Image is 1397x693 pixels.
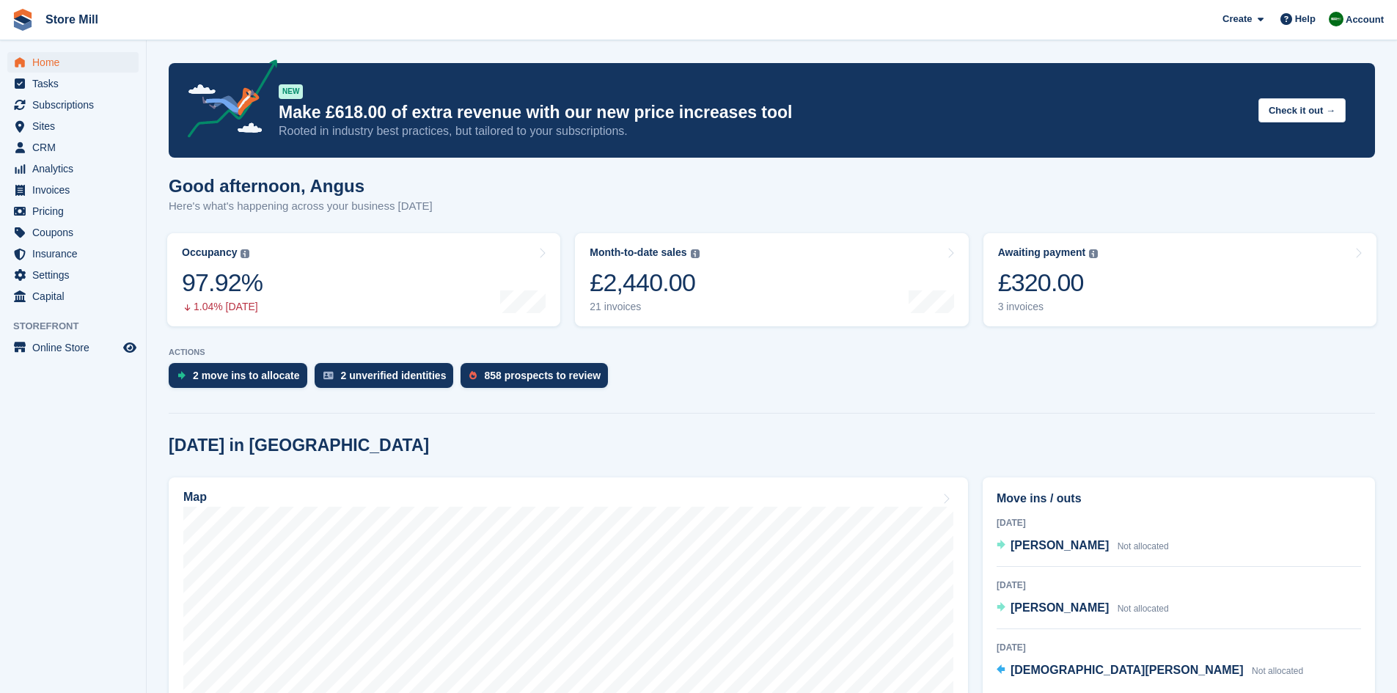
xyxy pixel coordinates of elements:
a: [PERSON_NAME] Not allocated [997,599,1169,618]
img: prospect-51fa495bee0391a8d652442698ab0144808aea92771e9ea1ae160a38d050c398.svg [469,371,477,380]
a: Awaiting payment £320.00 3 invoices [983,233,1376,326]
div: £320.00 [998,268,1099,298]
h2: [DATE] in [GEOGRAPHIC_DATA] [169,436,429,455]
span: Help [1295,12,1316,26]
img: Angus [1329,12,1343,26]
div: [DATE] [997,516,1361,529]
span: [PERSON_NAME] [1011,539,1109,551]
a: Store Mill [40,7,104,32]
div: 3 invoices [998,301,1099,313]
span: Tasks [32,73,120,94]
span: [PERSON_NAME] [1011,601,1109,614]
span: Storefront [13,319,146,334]
h1: Good afternoon, Angus [169,176,433,196]
div: Month-to-date sales [590,246,686,259]
a: menu [7,286,139,307]
span: Settings [32,265,120,285]
a: menu [7,222,139,243]
img: stora-icon-8386f47178a22dfd0bd8f6a31ec36ba5ce8667c1dd55bd0f319d3a0aa187defe.svg [12,9,34,31]
span: Coupons [32,222,120,243]
img: icon-info-grey-7440780725fd019a000dd9b08b2336e03edf1995a4989e88bcd33f0948082b44.svg [241,249,249,258]
button: Check it out → [1258,98,1346,122]
span: Create [1222,12,1252,26]
a: menu [7,180,139,200]
div: 97.92% [182,268,263,298]
img: move_ins_to_allocate_icon-fdf77a2bb77ea45bf5b3d319d69a93e2d87916cf1d5bf7949dd705db3b84f3ca.svg [177,371,186,380]
p: ACTIONS [169,348,1375,357]
div: £2,440.00 [590,268,699,298]
div: Awaiting payment [998,246,1086,259]
div: Occupancy [182,246,237,259]
a: menu [7,201,139,221]
p: Here's what's happening across your business [DATE] [169,198,433,215]
span: Subscriptions [32,95,120,115]
a: [PERSON_NAME] Not allocated [997,537,1169,556]
span: Not allocated [1118,604,1169,614]
a: menu [7,73,139,94]
div: 2 move ins to allocate [193,370,300,381]
a: Occupancy 97.92% 1.04% [DATE] [167,233,560,326]
img: price-adjustments-announcement-icon-8257ccfd72463d97f412b2fc003d46551f7dbcb40ab6d574587a9cd5c0d94... [175,59,278,143]
span: Insurance [32,243,120,264]
a: 2 unverified identities [315,363,461,395]
p: Rooted in industry best practices, but tailored to your subscriptions. [279,123,1247,139]
span: Capital [32,286,120,307]
span: [DEMOGRAPHIC_DATA][PERSON_NAME] [1011,664,1244,676]
a: Preview store [121,339,139,356]
a: menu [7,116,139,136]
a: 2 move ins to allocate [169,363,315,395]
a: [DEMOGRAPHIC_DATA][PERSON_NAME] Not allocated [997,661,1303,681]
a: menu [7,243,139,264]
h2: Map [183,491,207,504]
span: Not allocated [1252,666,1303,676]
div: NEW [279,84,303,99]
a: menu [7,137,139,158]
span: Analytics [32,158,120,179]
span: Home [32,52,120,73]
span: Online Store [32,337,120,358]
div: 21 invoices [590,301,699,313]
span: Account [1346,12,1384,27]
span: CRM [32,137,120,158]
a: Month-to-date sales £2,440.00 21 invoices [575,233,968,326]
a: menu [7,52,139,73]
p: Make £618.00 of extra revenue with our new price increases tool [279,102,1247,123]
div: 2 unverified identities [341,370,447,381]
a: menu [7,265,139,285]
span: Sites [32,116,120,136]
a: menu [7,158,139,179]
div: [DATE] [997,641,1361,654]
span: Not allocated [1118,541,1169,551]
span: Invoices [32,180,120,200]
div: [DATE] [997,579,1361,592]
h2: Move ins / outs [997,490,1361,507]
img: icon-info-grey-7440780725fd019a000dd9b08b2336e03edf1995a4989e88bcd33f0948082b44.svg [1089,249,1098,258]
div: 858 prospects to review [484,370,601,381]
img: verify_identity-adf6edd0f0f0b5bbfe63781bf79b02c33cf7c696d77639b501bdc392416b5a36.svg [323,371,334,380]
a: menu [7,337,139,358]
span: Pricing [32,201,120,221]
div: 1.04% [DATE] [182,301,263,313]
a: 858 prospects to review [461,363,615,395]
a: menu [7,95,139,115]
img: icon-info-grey-7440780725fd019a000dd9b08b2336e03edf1995a4989e88bcd33f0948082b44.svg [691,249,700,258]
